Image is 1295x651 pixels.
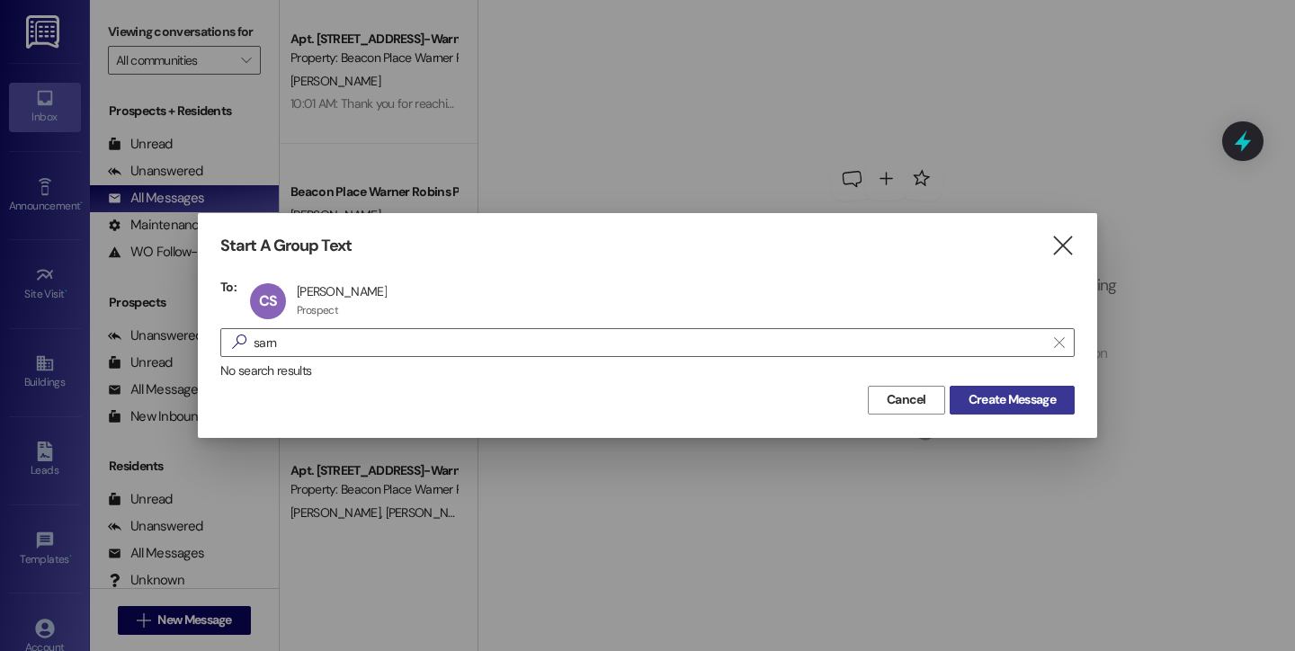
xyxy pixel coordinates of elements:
[297,303,338,317] div: Prospect
[254,330,1045,355] input: Search for any contact or apartment
[868,386,945,415] button: Cancel
[259,291,277,310] span: CS
[950,386,1075,415] button: Create Message
[1054,335,1064,350] i: 
[220,279,237,295] h3: To:
[1050,236,1075,255] i: 
[1045,329,1074,356] button: Clear text
[969,390,1056,409] span: Create Message
[220,361,1075,380] div: No search results
[297,283,387,299] div: [PERSON_NAME]
[887,390,926,409] span: Cancel
[225,333,254,352] i: 
[220,236,352,256] h3: Start A Group Text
